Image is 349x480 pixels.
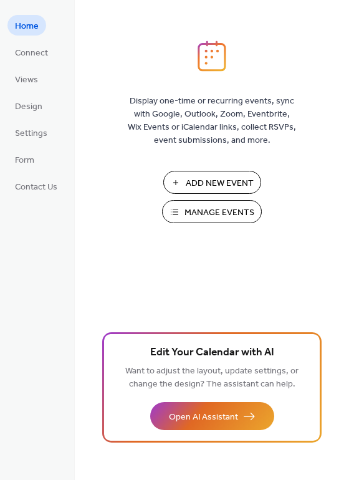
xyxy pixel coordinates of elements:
span: Want to adjust the layout, update settings, or change the design? The assistant can help. [125,363,299,393]
span: Edit Your Calendar with AI [150,344,274,362]
span: Form [15,154,34,167]
span: Open AI Assistant [169,411,238,424]
button: Open AI Assistant [150,402,274,430]
span: Settings [15,127,47,140]
a: Contact Us [7,176,65,196]
a: Design [7,95,50,116]
span: Add New Event [186,177,254,190]
a: Connect [7,42,55,62]
a: Home [7,15,46,36]
button: Manage Events [162,200,262,223]
a: Views [7,69,45,89]
a: Form [7,149,42,170]
span: Design [15,100,42,113]
span: Home [15,20,39,33]
span: Connect [15,47,48,60]
span: Display one-time or recurring events, sync with Google, Outlook, Zoom, Eventbrite, Wix Events or ... [128,95,296,147]
span: Views [15,74,38,87]
button: Add New Event [163,171,261,194]
img: logo_icon.svg [198,41,226,72]
a: Settings [7,122,55,143]
span: Contact Us [15,181,57,194]
span: Manage Events [184,206,254,219]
